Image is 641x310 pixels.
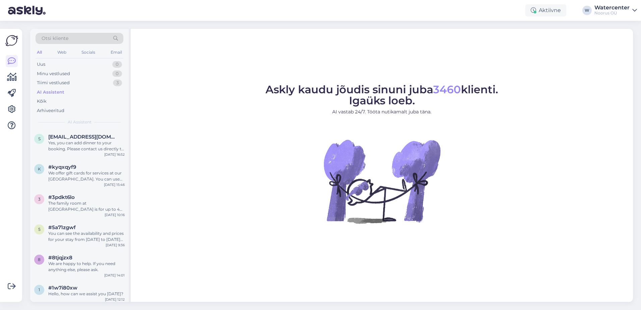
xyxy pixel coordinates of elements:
[38,136,41,141] span: S
[38,257,41,262] span: 8
[48,261,125,273] div: We are happy to help. If you need anything else, please ask.
[582,6,592,15] div: W
[48,291,125,297] div: Hello, how can we assist you [DATE]?
[525,4,566,16] div: Aktiivne
[104,273,125,278] div: [DATE] 14:01
[433,83,461,96] span: 3460
[594,5,630,10] div: Watercenter
[112,70,122,77] div: 0
[48,164,76,170] span: #kyqxqyf9
[105,297,125,302] div: [DATE] 12:12
[80,48,97,57] div: Socials
[42,35,68,42] span: Otsi kliente
[48,140,125,152] div: Yes, you can add dinner to your booking. Please contact us directly to change your reservation an...
[266,108,498,115] p: AI vastab 24/7. Tööta nutikamalt juba täna.
[56,48,68,57] div: Web
[104,152,125,157] div: [DATE] 16:52
[105,212,125,217] div: [DATE] 10:16
[37,89,64,96] div: AI Assistent
[48,230,125,243] div: You can see the availability and prices for your stay from [DATE] to [DATE] on our booking page. ...
[37,80,70,86] div: Tiimi vestlused
[5,34,18,47] img: Askly Logo
[48,285,77,291] span: #1w7i80xw
[113,80,122,86] div: 3
[48,200,125,212] div: The family room at [GEOGRAPHIC_DATA] is for up to 4 people and is perfect for families. Your chil...
[594,10,630,16] div: Noorus OÜ
[36,48,43,57] div: All
[322,121,442,242] img: No Chat active
[48,194,75,200] span: #3pdkt6lo
[109,48,123,57] div: Email
[37,107,64,114] div: Arhiveeritud
[37,70,70,77] div: Minu vestlused
[48,224,76,230] span: #5a71zgwf
[38,227,41,232] span: 5
[48,255,72,261] span: #8tjqjzx8
[39,287,40,292] span: 1
[38,166,41,171] span: k
[106,243,125,248] div: [DATE] 9:36
[266,83,498,107] span: Askly kaudu jõudis sinuni juba klienti. Igaüks loeb.
[37,61,45,68] div: Uus
[38,197,41,202] span: 3
[68,119,92,125] span: AI Assistent
[48,170,125,182] div: We offer gift cards for services at our [GEOGRAPHIC_DATA]. You can use them for accommodation, di...
[112,61,122,68] div: 0
[37,98,47,105] div: Kõik
[48,134,118,140] span: Sigridansu@gmail.com
[594,5,637,16] a: WatercenterNoorus OÜ
[104,182,125,187] div: [DATE] 15:46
